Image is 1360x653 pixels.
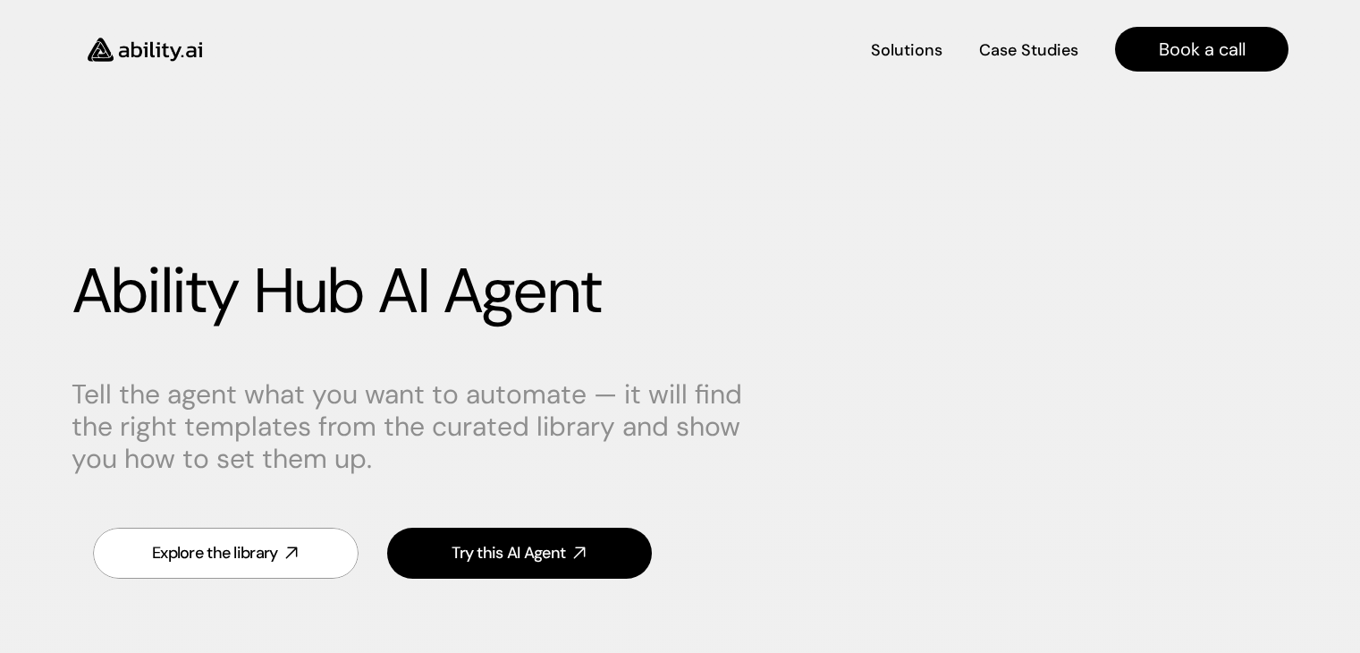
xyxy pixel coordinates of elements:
[978,34,1079,65] a: Case Studies
[1159,37,1246,62] h4: Book a call
[93,528,359,579] a: Explore the library
[227,27,1288,72] nav: Main navigation
[1115,27,1288,72] a: Book a call
[979,39,1078,62] h4: Case Studies
[72,378,751,475] p: Tell the agent what you want to automate — it will find the right templates from the curated libr...
[103,168,306,186] h3: Free-to-use in our Slack community
[72,254,1288,329] h1: Ability Hub AI Agent
[871,34,942,65] a: Solutions
[387,528,653,579] a: Try this AI Agent
[871,39,942,62] h4: Solutions
[152,542,277,564] div: Explore the library
[452,542,565,564] div: Try this AI Agent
